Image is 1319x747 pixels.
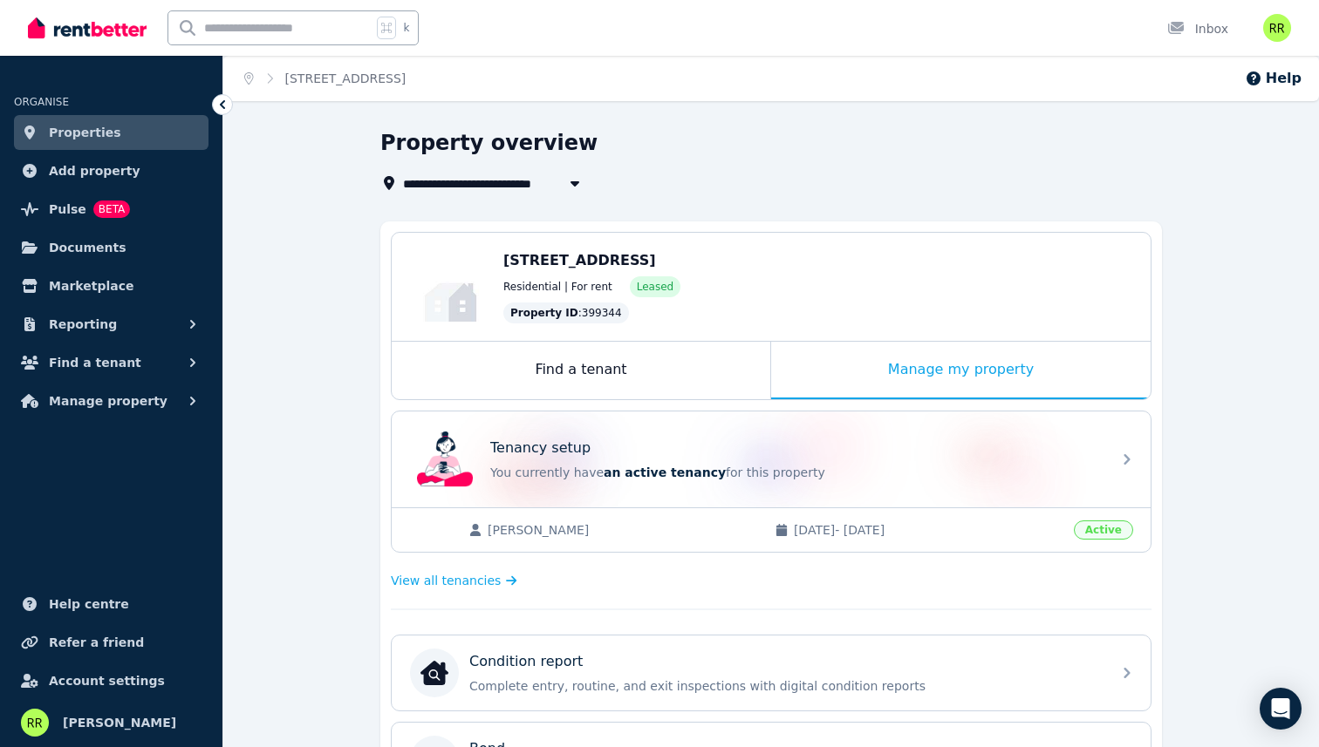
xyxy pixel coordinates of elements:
img: Riko Rakhmanto [21,709,49,737]
span: an active tenancy [604,465,726,479]
span: Reporting [49,314,117,335]
a: Add property [14,153,208,188]
button: Manage property [14,384,208,418]
a: Account settings [14,663,208,698]
span: k [403,21,409,35]
span: ORGANISE [14,96,69,108]
div: Open Intercom Messenger [1260,688,1302,730]
h1: Property overview [380,129,598,157]
div: Inbox [1167,20,1228,37]
span: Help centre [49,594,129,615]
a: Marketplace [14,268,208,303]
button: Find a tenant [14,345,208,380]
a: Documents [14,230,208,265]
img: RentBetter [28,15,147,41]
div: Manage my property [771,342,1151,399]
div: : 399344 [503,302,629,323]
button: Reporting [14,307,208,342]
span: Add property [49,160,140,181]
span: [PERSON_NAME] [63,712,176,733]
p: You currently have for this property [490,464,1101,481]
span: Property ID [510,306,578,320]
p: Condition report [469,651,583,672]
nav: Breadcrumb [223,56,427,101]
p: Complete entry, routine, and exit inspections with digital condition reports [469,677,1101,695]
span: Properties [49,122,121,143]
span: Manage property [49,390,167,411]
span: Refer a friend [49,632,144,653]
a: [STREET_ADDRESS] [285,71,407,85]
a: Help centre [14,587,208,621]
div: Find a tenant [392,342,770,399]
a: View all tenancies [391,572,517,589]
p: Tenancy setup [490,438,591,458]
a: Tenancy setupTenancy setupYou currently havean active tenancyfor this property [392,411,1151,507]
img: Condition report [420,659,448,687]
span: Pulse [49,199,86,220]
a: Properties [14,115,208,150]
span: Active [1074,520,1133,540]
a: Refer a friend [14,625,208,660]
span: BETA [93,200,130,218]
span: [DATE] - [DATE] [794,521,1063,539]
span: Marketplace [49,275,133,296]
span: View all tenancies [391,572,501,589]
img: Tenancy setup [417,431,473,487]
span: Find a tenant [49,352,141,373]
span: Documents [49,237,126,258]
a: PulseBETA [14,192,208,227]
span: Residential | For rent [503,280,612,294]
span: Account settings [49,670,165,691]
a: Condition reportCondition reportComplete entry, routine, and exit inspections with digital condit... [392,635,1151,710]
img: Riko Rakhmanto [1263,14,1291,42]
span: [STREET_ADDRESS] [503,252,656,268]
span: [PERSON_NAME] [488,521,757,539]
button: Help [1245,68,1302,89]
span: Leased [637,280,673,294]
